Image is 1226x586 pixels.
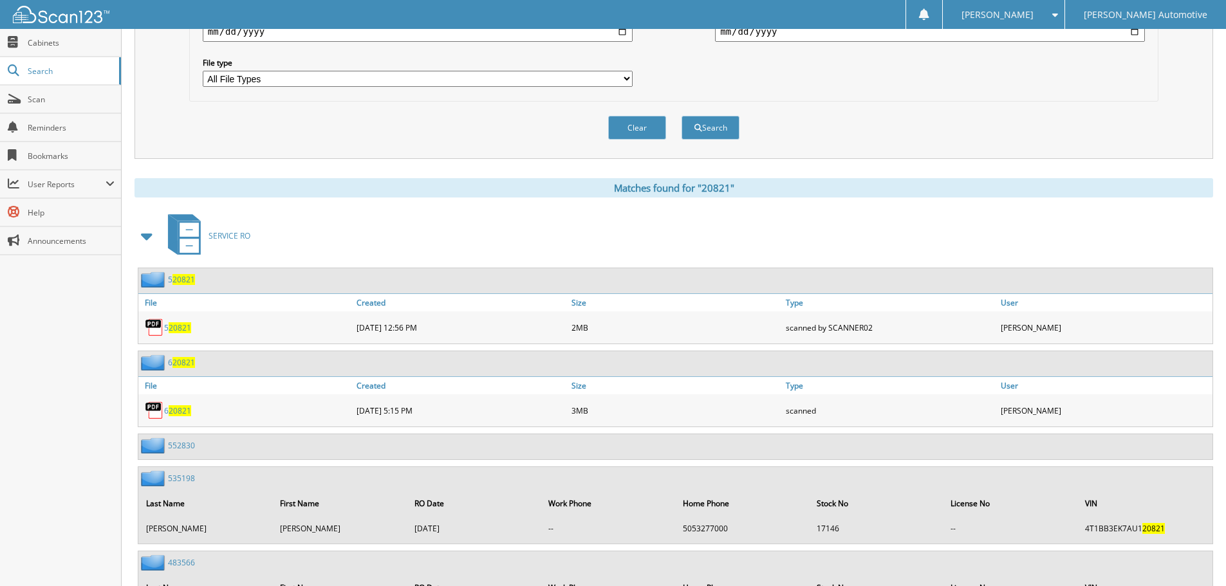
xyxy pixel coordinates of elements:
a: User [998,377,1212,394]
span: Reminders [28,122,115,133]
img: folder2.png [141,271,168,288]
td: 17146 [810,518,943,539]
button: Clear [608,116,666,140]
input: end [715,21,1145,42]
span: Help [28,207,115,218]
th: RO Date [408,490,541,517]
a: Created [353,294,568,311]
span: 20821 [169,322,191,333]
span: 20821 [1142,523,1165,534]
td: [DATE] [408,518,541,539]
span: Cabinets [28,37,115,48]
a: SERVICE RO [160,210,250,261]
a: Type [783,294,998,311]
a: 520821 [168,274,195,285]
img: folder2.png [141,554,168,571]
div: 3MB [568,398,783,423]
th: First Name [274,490,406,517]
button: Search [682,116,739,140]
a: 620821 [164,405,191,416]
a: User [998,294,1212,311]
th: Work Phone [542,490,674,517]
span: 20821 [172,274,195,285]
a: 520821 [164,322,191,333]
span: 20821 [172,357,195,368]
img: folder2.png [141,354,168,371]
label: File type [203,57,633,68]
img: folder2.png [141,470,168,486]
a: Created [353,377,568,394]
img: PDF.png [145,318,164,337]
th: License No [944,490,1077,517]
td: -- [542,518,674,539]
span: Announcements [28,235,115,246]
span: User Reports [28,179,106,190]
iframe: Chat Widget [1162,524,1226,586]
td: -- [944,518,1077,539]
a: 483566 [168,557,195,568]
div: [DATE] 12:56 PM [353,315,568,340]
span: SERVICE RO [209,230,250,241]
a: File [138,294,353,311]
div: scanned [783,398,998,423]
div: [PERSON_NAME] [998,315,1212,340]
div: 2MB [568,315,783,340]
div: Matches found for "20821" [135,178,1213,197]
img: scan123-logo-white.svg [13,6,109,23]
a: Size [568,294,783,311]
div: [PERSON_NAME] [998,398,1212,423]
a: Type [783,377,998,394]
span: [PERSON_NAME] [961,11,1034,19]
div: scanned by SCANNER02 [783,315,998,340]
a: Size [568,377,783,394]
td: [PERSON_NAME] [274,518,406,539]
span: [PERSON_NAME] Automotive [1084,11,1207,19]
th: Last Name [140,490,272,517]
td: [PERSON_NAME] [140,518,272,539]
a: 535198 [168,473,195,484]
span: Search [28,66,113,77]
td: 4T1BB3EK7AU1 [1079,518,1211,539]
a: File [138,377,353,394]
a: 552830 [168,440,195,451]
th: Stock No [810,490,943,517]
a: 620821 [168,357,195,368]
img: folder2.png [141,437,168,453]
img: PDF.png [145,401,164,420]
input: start [203,21,633,42]
span: Scan [28,94,115,105]
span: 20821 [169,405,191,416]
div: [DATE] 5:15 PM [353,398,568,423]
td: 5053277000 [676,518,809,539]
th: VIN [1079,490,1211,517]
th: Home Phone [676,490,809,517]
span: Bookmarks [28,151,115,161]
